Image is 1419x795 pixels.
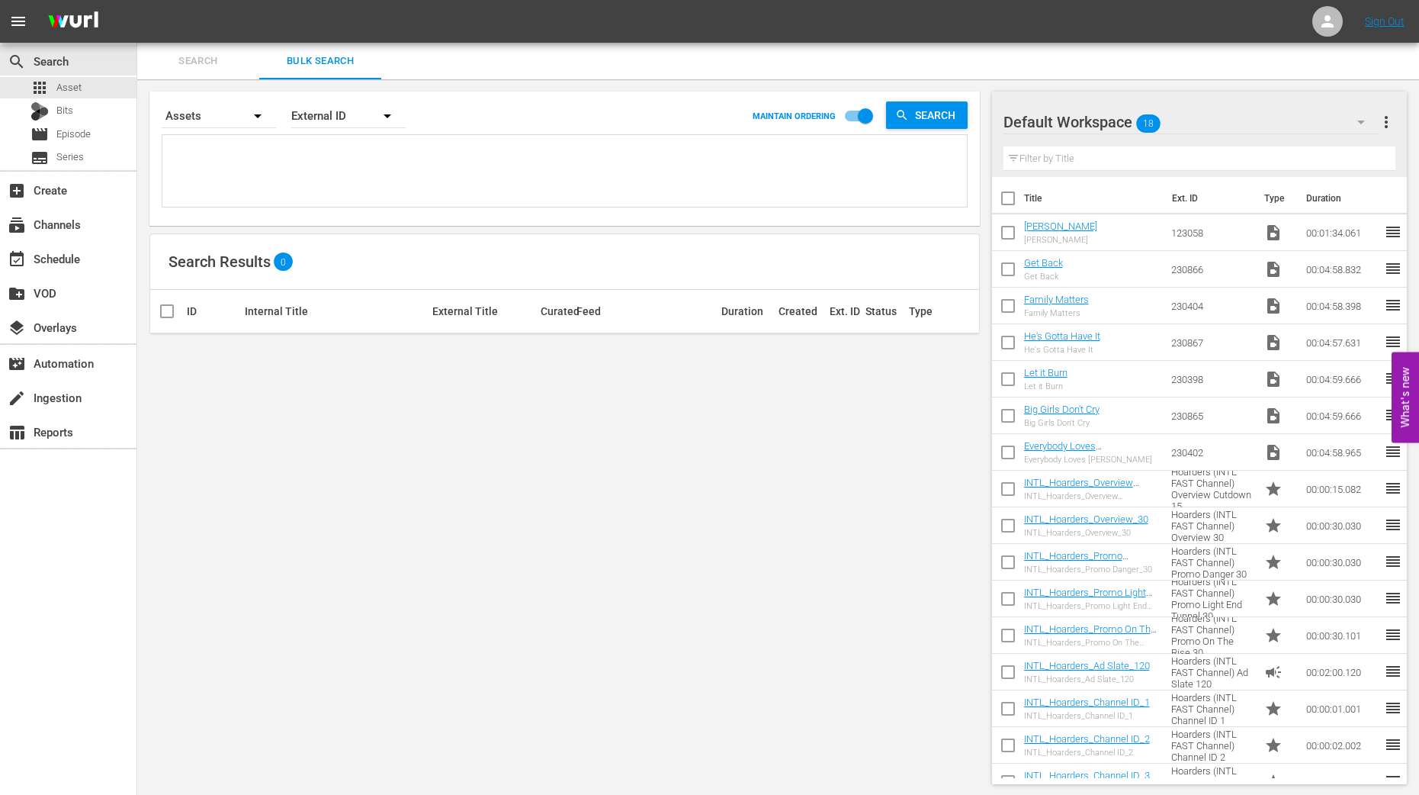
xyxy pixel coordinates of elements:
[1024,367,1067,378] a: Let it Burn
[8,319,26,337] span: Overlays
[1365,15,1405,27] a: Sign Out
[1024,220,1097,232] a: [PERSON_NAME]
[1024,404,1100,415] a: Big Girls Don't Cry
[8,389,26,407] span: Ingestion
[1300,727,1384,764] td: 00:00:02.002
[1024,550,1128,573] a: INTL_Hoarders_Promo Danger_30
[1165,361,1258,397] td: 230398
[30,79,49,97] span: Asset
[56,150,84,165] span: Series
[432,305,536,317] div: External Title
[753,111,836,121] p: MAINTAIN ORDERING
[1384,772,1402,790] span: reorder
[1300,324,1384,361] td: 00:04:57.631
[1024,308,1089,318] div: Family Matters
[1300,690,1384,727] td: 00:00:01.001
[1300,251,1384,288] td: 00:04:58.832
[1024,770,1150,781] a: INTL_Hoarders_Channel ID_3
[1024,257,1063,269] a: Get Back
[8,182,26,200] span: Create
[56,80,82,95] span: Asset
[1300,507,1384,544] td: 00:00:30.030
[1264,480,1283,498] span: Promo
[1384,662,1402,681] span: reorder
[1165,727,1258,764] td: Hoarders (INTL FAST Channel) Channel ID 2
[1024,272,1063,282] div: Get Back
[1384,369,1402,388] span: reorder
[8,216,26,234] span: Channels
[1300,214,1384,251] td: 00:01:34.061
[8,355,26,373] span: Automation
[576,305,716,317] div: Feed
[1165,471,1258,507] td: Hoarders (INTL FAST Channel) Overview Cutdown 15
[1024,455,1160,465] div: Everybody Loves [PERSON_NAME]
[169,253,271,271] span: Search Results
[37,4,110,40] img: ans4CAIJ8jUAAAAAAAAAAAAAAAAAAAAAAAAgQb4GAAAAAAAAAAAAAAAAAAAAAAAAJMjXAAAAAAAAAAAAAAAAAAAAAAAAgAT5G...
[1384,296,1402,314] span: reorder
[909,305,933,317] div: Type
[30,125,49,143] span: Episode
[1297,177,1389,220] th: Duration
[1392,352,1419,443] button: Open Feedback Widget
[909,101,968,129] span: Search
[1300,617,1384,654] td: 00:00:30.101
[8,423,26,442] span: Reports
[1165,544,1258,581] td: Hoarders (INTL FAST Channel) Promo Danger 30
[1300,654,1384,690] td: 00:02:00.120
[245,305,428,317] div: Internal Title
[1003,101,1380,143] div: Default Workspace
[1264,663,1283,681] span: Ad
[1024,565,1160,575] div: INTL_Hoarders_Promo Danger_30
[1024,513,1148,525] a: INTL_Hoarders_Overview_30
[1264,517,1283,535] span: Promo
[1024,235,1097,245] div: [PERSON_NAME]
[30,149,49,167] span: Series
[1024,623,1157,646] a: INTL_Hoarders_Promo On The Rise_30
[1384,626,1402,644] span: reorder
[30,102,49,121] div: Bits
[1024,440,1102,463] a: Everybody Loves [PERSON_NAME]
[1384,589,1402,607] span: reorder
[1136,108,1161,140] span: 18
[1024,601,1160,611] div: INTL_Hoarders_Promo Light End Tunnel_30
[1300,397,1384,434] td: 00:04:59.666
[1384,223,1402,241] span: reorder
[1300,288,1384,324] td: 00:04:58.398
[268,53,372,70] span: Bulk Search
[1384,406,1402,424] span: reorder
[1024,491,1160,501] div: INTL_Hoarders_Overview Cutdown_15
[1377,104,1395,140] button: more_vert
[1024,674,1150,684] div: INTL_Hoarders_Ad Slate_120
[1264,260,1283,278] span: Video
[1377,113,1395,131] span: more_vert
[779,305,824,317] div: Created
[1024,638,1160,648] div: INTL_Hoarders_Promo On The Rise_30
[1165,397,1258,434] td: 230865
[1264,773,1283,791] span: Promo
[1024,733,1150,745] a: INTL_Hoarders_Channel ID_2
[1264,626,1283,645] span: Promo
[1165,288,1258,324] td: 230404
[1165,690,1258,727] td: Hoarders (INTL FAST Channel) Channel ID 1
[56,103,73,118] span: Bits
[187,305,240,317] div: ID
[8,250,26,269] span: Schedule
[1165,324,1258,361] td: 230867
[1165,507,1258,544] td: Hoarders (INTL FAST Channel) Overview 30
[1024,418,1100,428] div: Big Girls Don't Cry
[8,53,26,71] span: Search
[541,305,572,317] div: Curated
[1024,660,1150,671] a: INTL_Hoarders_Ad Slate_120
[1300,434,1384,471] td: 00:04:58.965
[9,12,27,31] span: menu
[1300,581,1384,617] td: 00:00:30.030
[1264,553,1283,571] span: Promo
[1024,587,1152,610] a: INTL_Hoarders_Promo Light End Tunnel_30
[1024,477,1139,500] a: INTL_Hoarders_Overview Cutdown_15
[1264,407,1283,425] span: Video
[1384,259,1402,278] span: reorder
[1264,297,1283,315] span: Video
[1165,214,1258,251] td: 123058
[1384,735,1402,754] span: reorder
[1384,443,1402,461] span: reorder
